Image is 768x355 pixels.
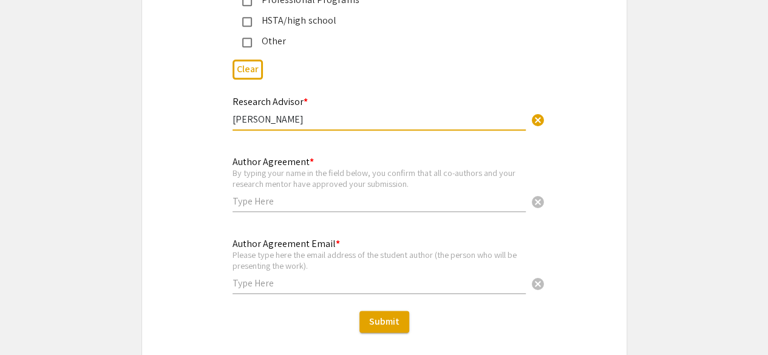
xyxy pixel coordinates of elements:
[9,300,52,346] iframe: Chat
[233,237,340,250] mat-label: Author Agreement Email
[233,59,263,79] button: Clear
[233,95,308,108] mat-label: Research Advisor
[233,167,526,189] div: By typing your name in the field below, you confirm that all co-authors and your research mentor ...
[531,195,545,209] span: cancel
[359,311,409,333] button: Submit
[526,271,550,296] button: Clear
[252,13,507,28] div: HSTA/high school
[252,34,507,49] div: Other
[233,195,526,208] input: Type Here
[531,113,545,127] span: cancel
[233,249,526,271] div: Please type here the email address of the student author (the person who will be presenting the w...
[531,277,545,291] span: cancel
[233,155,314,168] mat-label: Author Agreement
[233,113,526,126] input: Type Here
[233,277,526,289] input: Type Here
[369,315,399,328] span: Submit
[526,189,550,214] button: Clear
[526,107,550,132] button: Clear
